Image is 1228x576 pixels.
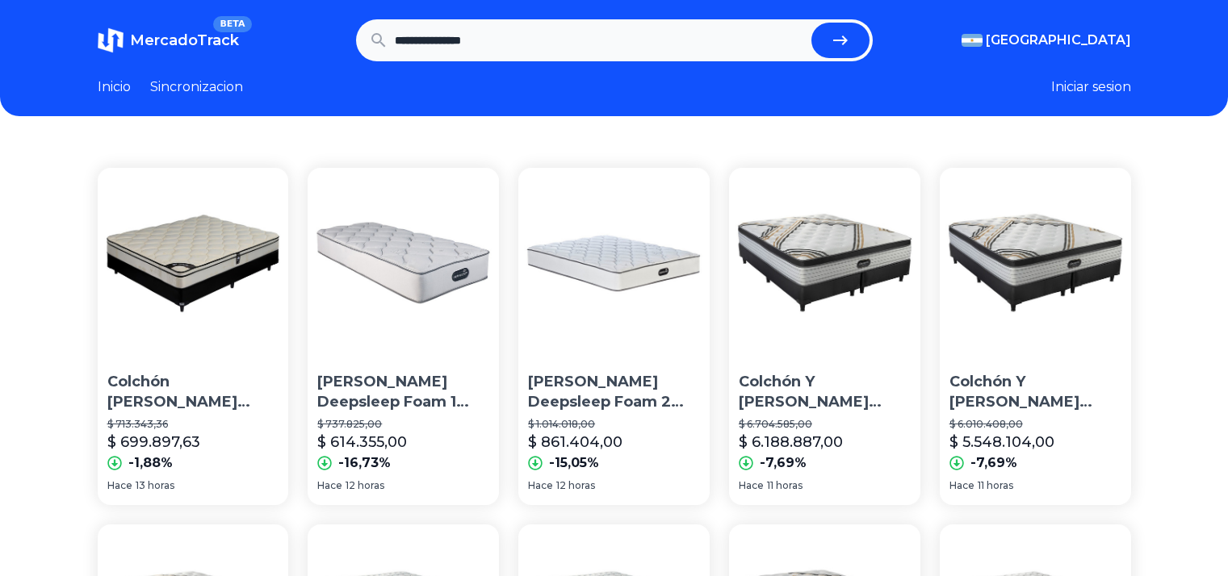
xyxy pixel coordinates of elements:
[98,77,131,97] a: Inicio
[549,453,599,473] p: -15,05%
[949,479,974,492] span: Hace
[98,27,124,53] img: MercadoTrack
[130,31,239,49] span: MercadoTrack
[317,479,342,492] span: Hace
[729,168,920,505] a: Colchón Y Sommier Simmons Beautyrest Gold 2 King 200x200Colchón Y [PERSON_NAME] Beautyrest Gold 2...
[136,479,174,492] span: 13 horas
[760,453,807,473] p: -7,69%
[317,418,489,431] p: $ 737.825,00
[949,431,1054,453] p: $ 5.548.104,00
[940,168,1131,505] a: Colchón Y Sommier Simmons Beautyrest Gold King 200x180Colchón Y [PERSON_NAME] Beautyrest Gold Kin...
[986,31,1131,50] span: [GEOGRAPHIC_DATA]
[317,372,489,412] p: [PERSON_NAME] Deepsleep Foam 1 Plaza 190x90
[528,479,553,492] span: Hace
[98,168,289,359] img: Colchón Sommier Simmons Backcare Hotel Bilt 2 Plazas 190x140
[962,31,1131,50] button: [GEOGRAPHIC_DATA]
[308,168,499,505] a: Colchón Simmons Deepsleep Foam 1 Plaza 190x90[PERSON_NAME] Deepsleep Foam 1 Plaza 190x90$ 737.825...
[128,453,173,473] p: -1,88%
[739,431,843,453] p: $ 6.188.887,00
[346,479,384,492] span: 12 horas
[528,431,622,453] p: $ 861.404,00
[1051,77,1131,97] button: Iniciar sesion
[962,34,983,47] img: Argentina
[940,168,1131,359] img: Colchón Y Sommier Simmons Beautyrest Gold King 200x180
[107,418,279,431] p: $ 713.343,36
[150,77,243,97] a: Sincronizacion
[107,431,200,453] p: $ 699.897,63
[308,168,499,359] img: Colchón Simmons Deepsleep Foam 1 Plaza 190x90
[949,418,1121,431] p: $ 6.010.408,00
[107,479,132,492] span: Hace
[767,479,803,492] span: 11 horas
[98,168,289,505] a: Colchón Sommier Simmons Backcare Hotel Bilt 2 Plazas 190x140Colchón [PERSON_NAME] Backcare Hotel ...
[528,418,700,431] p: $ 1.014.018,00
[970,453,1017,473] p: -7,69%
[98,27,239,53] a: MercadoTrackBETA
[739,372,911,412] p: Colchón Y [PERSON_NAME] Beautyrest Gold 2 King 200x200
[213,16,251,32] span: BETA
[528,372,700,412] p: [PERSON_NAME] Deepsleep Foam 2 Plazas 190x140
[518,168,710,505] a: Colchón Simmons Deepsleep Foam 2 Plazas 190x140[PERSON_NAME] Deepsleep Foam 2 Plazas 190x140$ 1.0...
[729,168,920,359] img: Colchón Y Sommier Simmons Beautyrest Gold 2 King 200x200
[739,479,764,492] span: Hace
[317,431,407,453] p: $ 614.355,00
[518,168,710,359] img: Colchón Simmons Deepsleep Foam 2 Plazas 190x140
[107,372,279,412] p: Colchón [PERSON_NAME] Backcare Hotel Bilt 2 Plazas 190x140
[949,372,1121,412] p: Colchón Y [PERSON_NAME] Beautyrest Gold King 200x180
[556,479,595,492] span: 12 horas
[338,453,391,473] p: -16,73%
[978,479,1013,492] span: 11 horas
[739,418,911,431] p: $ 6.704.585,00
